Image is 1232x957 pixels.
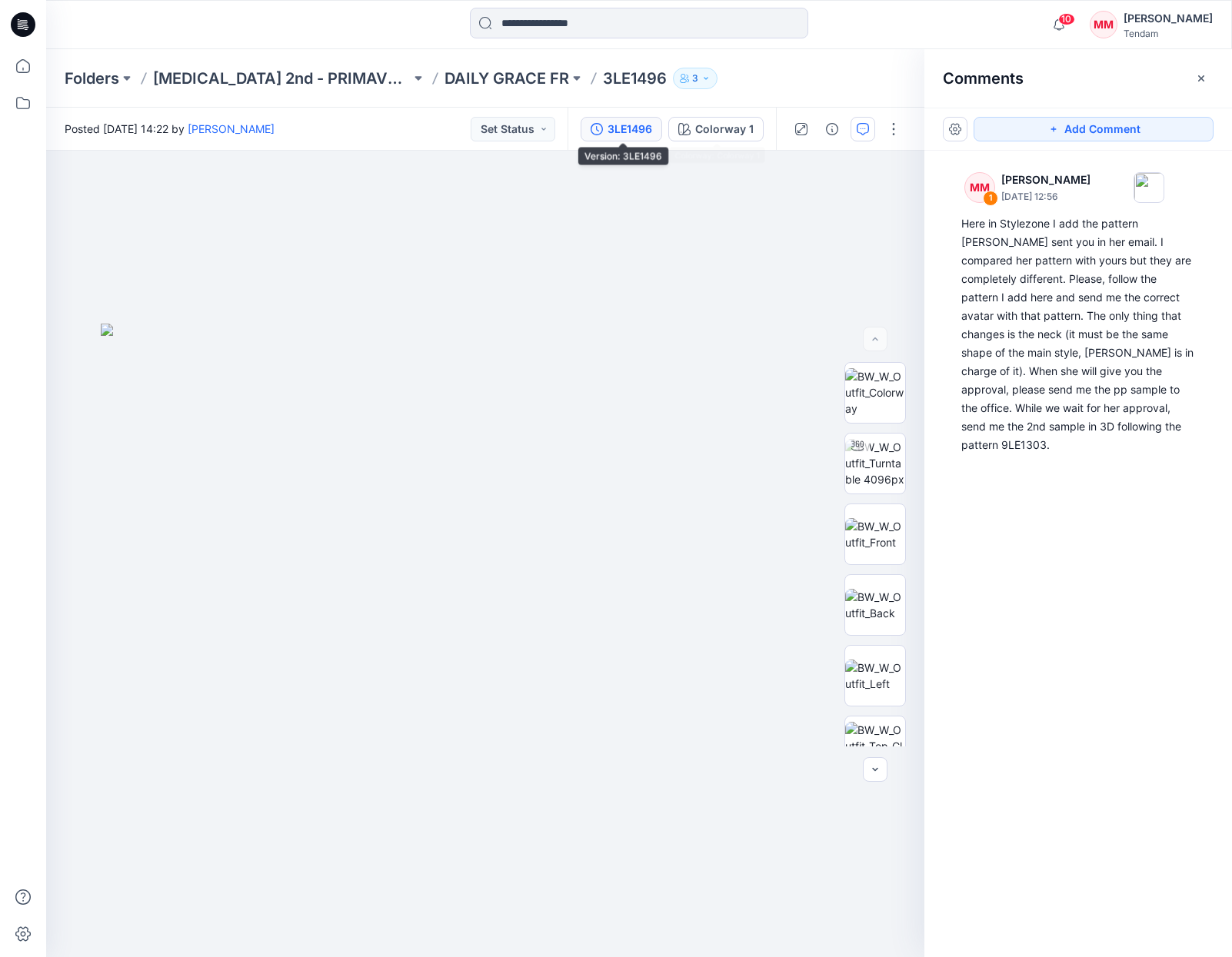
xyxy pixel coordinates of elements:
p: [DATE] 12:56 [1001,189,1090,204]
div: Tendam [1124,28,1213,39]
p: [PERSON_NAME] [1001,171,1090,189]
h2: Comments [943,69,1024,88]
button: Colorway 1 [668,117,764,141]
img: BW_W_Outfit_Top_CloseUp [845,722,905,770]
img: BW_W_Outfit_Turntable 4096px [845,439,905,487]
button: 3LE1496 [581,117,662,141]
div: 1 [983,191,998,206]
a: [PERSON_NAME] [188,122,275,135]
div: Colorway 1 [695,121,754,138]
span: 10 [1058,13,1075,25]
a: DAILY GRACE FR [445,68,569,89]
div: MM [964,172,995,203]
button: 3 [673,68,718,89]
a: Folders [65,68,119,89]
img: BW_W_Outfit_Back [845,589,905,621]
div: [PERSON_NAME] [1124,9,1213,28]
img: BW_W_Outfit_Front [845,518,905,550]
p: 3 [692,70,698,87]
p: 3LE1496 [603,68,667,89]
img: BW_W_Outfit_Colorway [845,368,905,417]
img: BW_W_Outfit_Left [845,660,905,692]
div: MM [1090,11,1117,38]
button: Add Comment [974,117,1214,141]
button: Details [820,117,844,141]
a: [MEDICAL_DATA] 2nd - PRIMAVERA [153,68,411,89]
span: Posted [DATE] 14:22 by [65,121,275,137]
div: 3LE1496 [608,121,652,138]
div: Here in Stylezone I add the pattern [PERSON_NAME] sent you in her email. I compared her pattern w... [961,214,1195,454]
